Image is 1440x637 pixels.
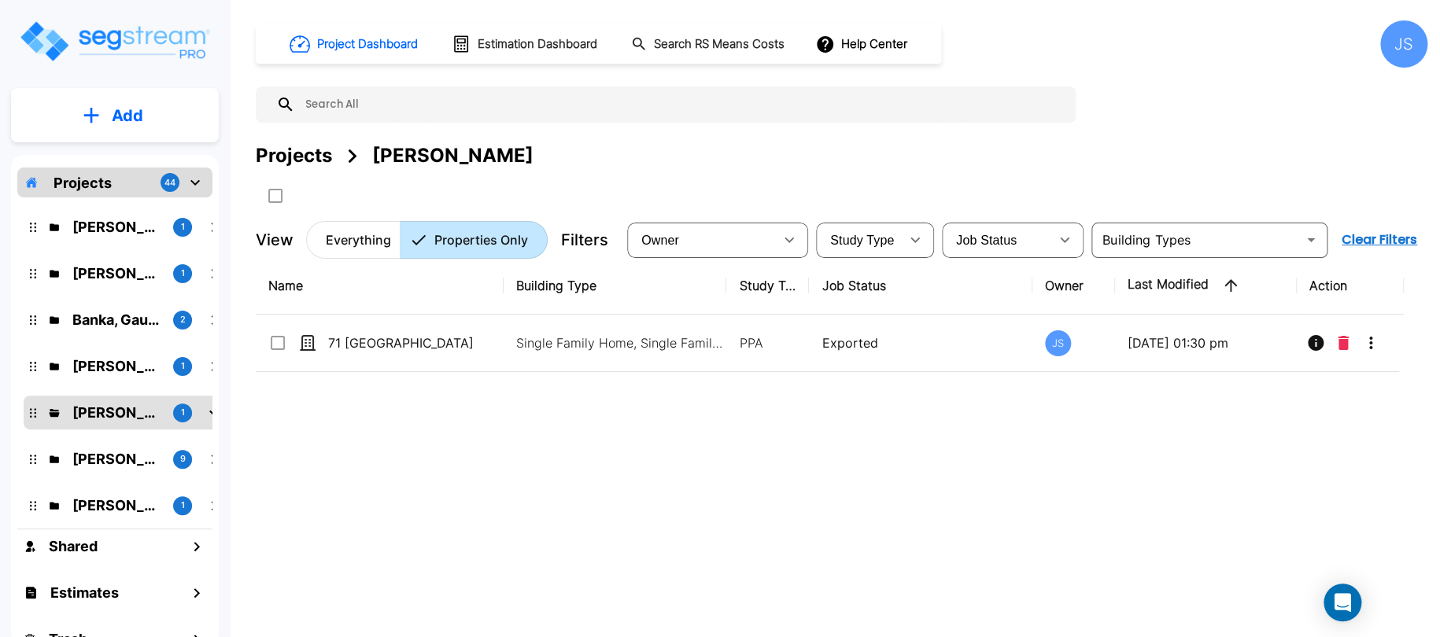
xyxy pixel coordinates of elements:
div: Select [945,218,1049,262]
h1: Search RS Means Costs [654,35,785,53]
p: Projects [54,172,112,193]
img: Logo [18,19,211,64]
p: PPA [739,333,796,352]
button: Info [1300,327,1331,359]
div: JS [1380,20,1427,68]
th: Action [1297,257,1405,315]
button: Open [1300,229,1322,251]
p: 1 [181,220,185,234]
h1: Project Dashboard [317,35,418,53]
p: Filters [561,228,608,252]
p: Banka, Gaurav & Lori [72,309,161,330]
button: Search RS Means Costs [625,29,793,60]
span: Job Status [956,234,1017,247]
input: Building Types [1096,229,1297,251]
p: Anderson, Michele [72,216,161,237]
p: 1 [181,406,185,419]
div: Open Intercom Messenger [1324,584,1361,621]
div: Select [630,218,774,262]
p: Properties Only [434,230,528,249]
p: Steele, Charles [72,495,161,516]
span: Study Type [830,234,894,247]
button: Everything [306,221,401,259]
p: 2 [180,313,186,326]
p: 9 [180,452,186,466]
th: Last Modified [1115,257,1297,315]
button: Help Center [812,29,914,59]
p: Single Family Home, Single Family Home Site [516,333,729,352]
button: Delete [1331,327,1355,359]
input: Search All [295,87,1068,123]
div: [PERSON_NAME] [372,142,534,170]
button: Estimation Dashboard [445,28,606,61]
p: [DATE] 01:30 pm [1128,333,1284,352]
th: Name [256,257,504,315]
button: SelectAll [260,180,291,212]
p: 44 [164,176,175,190]
button: More-Options [1355,327,1386,359]
p: Add [112,104,143,127]
p: 1 [181,359,185,373]
p: Elmashat, Ashraf [72,402,161,423]
th: Study Type [726,257,809,315]
div: JS [1045,330,1071,356]
p: 71 [GEOGRAPHIC_DATA] [328,333,486,352]
span: Owner [641,234,679,247]
button: Project Dashboard [283,27,426,61]
div: Projects [256,142,332,170]
div: Platform [306,221,548,259]
p: 1 [181,267,185,280]
p: Zaheer, Khurram [72,448,161,469]
p: View [256,228,294,252]
p: Everything [326,230,391,249]
th: Owner [1032,257,1115,315]
button: Clear Filters [1335,224,1423,256]
p: Hasimi, Daniel [72,355,161,377]
button: Add [11,93,219,138]
button: Properties Only [400,221,548,259]
div: Select [819,218,899,262]
h1: Estimates [50,582,119,603]
th: Building Type [504,257,726,315]
th: Job Status [809,257,1032,315]
p: 1 [181,499,185,512]
h1: Shared [49,536,98,557]
h1: Estimation Dashboard [478,35,597,53]
p: Shah, Vikas [72,263,161,284]
p: Exported [822,333,1019,352]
